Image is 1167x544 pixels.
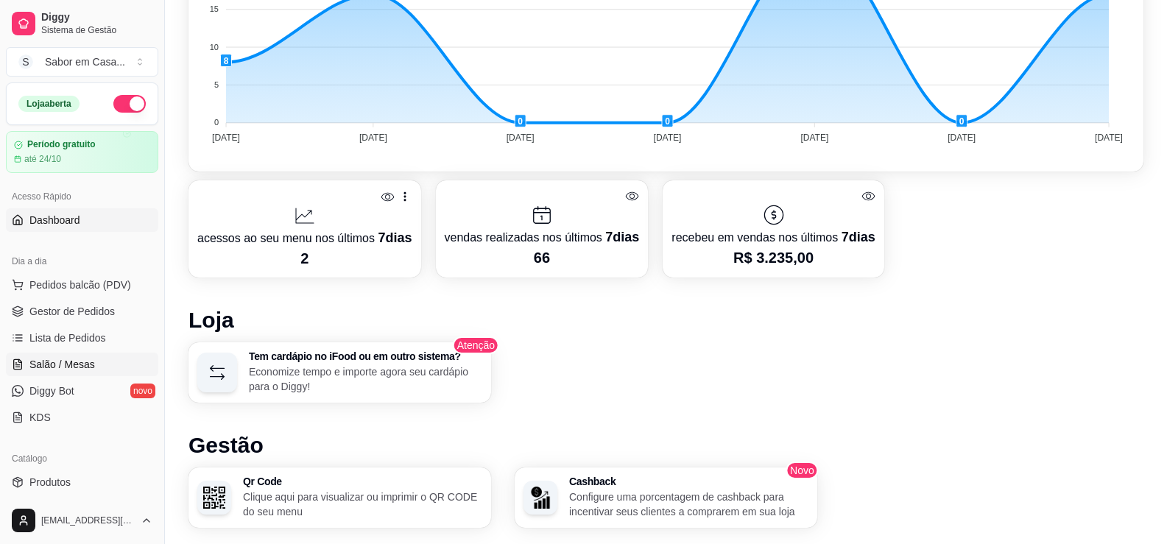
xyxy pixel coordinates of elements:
[29,278,131,292] span: Pedidos balcão (PDV)
[45,54,125,69] div: Sabor em Casa ...
[671,247,875,268] p: R$ 3.235,00
[249,364,482,394] p: Economize tempo e importe agora seu cardápio para o Diggy!
[6,503,158,538] button: [EMAIL_ADDRESS][DOMAIN_NAME]
[6,406,158,429] a: KDS
[6,447,158,470] div: Catálogo
[41,24,152,36] span: Sistema de Gestão
[243,490,482,519] p: Clique aqui para visualizar ou imprimir o QR CODE do seu menu
[188,467,491,528] button: Qr CodeQr CodeClique aqui para visualizar ou imprimir o QR CODE do seu menu
[6,47,158,77] button: Select a team
[6,208,158,232] a: Dashboard
[6,250,158,273] div: Dia a dia
[6,353,158,376] a: Salão / Mesas
[27,139,96,150] article: Período gratuito
[29,410,51,425] span: KDS
[6,470,158,494] a: Produtos
[29,304,115,319] span: Gestor de Pedidos
[210,4,219,13] tspan: 15
[197,248,412,269] p: 2
[515,467,817,528] button: CashbackCashbackConfigure uma porcentagem de cashback para incentivar seus clientes a comprarem e...
[203,487,225,509] img: Qr Code
[800,133,828,143] tspan: [DATE]
[1095,133,1123,143] tspan: [DATE]
[529,487,551,509] img: Cashback
[359,133,387,143] tspan: [DATE]
[29,357,95,372] span: Salão / Mesas
[654,133,682,143] tspan: [DATE]
[6,6,158,41] a: DiggySistema de Gestão
[18,96,80,112] div: Loja aberta
[18,54,33,69] span: S
[6,273,158,297] button: Pedidos balcão (PDV)
[29,213,80,227] span: Dashboard
[212,133,240,143] tspan: [DATE]
[210,43,219,52] tspan: 10
[41,515,135,526] span: [EMAIL_ADDRESS][DOMAIN_NAME]
[188,342,491,403] button: Tem cardápio no iFood ou em outro sistema?Economize tempo e importe agora seu cardápio para o Diggy!
[29,475,71,490] span: Produtos
[6,326,158,350] a: Lista de Pedidos
[948,133,976,143] tspan: [DATE]
[445,227,640,247] p: vendas realizadas nos últimos
[671,227,875,247] p: recebeu em vendas nos últimos
[41,11,152,24] span: Diggy
[6,185,158,208] div: Acesso Rápido
[214,118,219,127] tspan: 0
[197,227,412,248] p: acessos ao seu menu nos últimos
[569,476,808,487] h3: Cashback
[507,133,535,143] tspan: [DATE]
[378,230,412,245] span: 7 dias
[24,153,61,165] article: até 24/10
[6,300,158,323] a: Gestor de Pedidos
[214,80,219,89] tspan: 5
[29,331,106,345] span: Lista de Pedidos
[243,476,482,487] h3: Qr Code
[453,336,499,354] span: Atenção
[6,379,158,403] a: Diggy Botnovo
[249,351,482,361] h3: Tem cardápio no iFood ou em outro sistema?
[569,490,808,519] p: Configure uma porcentagem de cashback para incentivar seus clientes a comprarem em sua loja
[605,230,639,244] span: 7 dias
[188,432,1143,459] h1: Gestão
[786,462,819,479] span: Novo
[29,384,74,398] span: Diggy Bot
[113,95,146,113] button: Alterar Status
[445,247,640,268] p: 66
[188,307,1143,333] h1: Loja
[6,131,158,173] a: Período gratuitoaté 24/10
[842,230,875,244] span: 7 dias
